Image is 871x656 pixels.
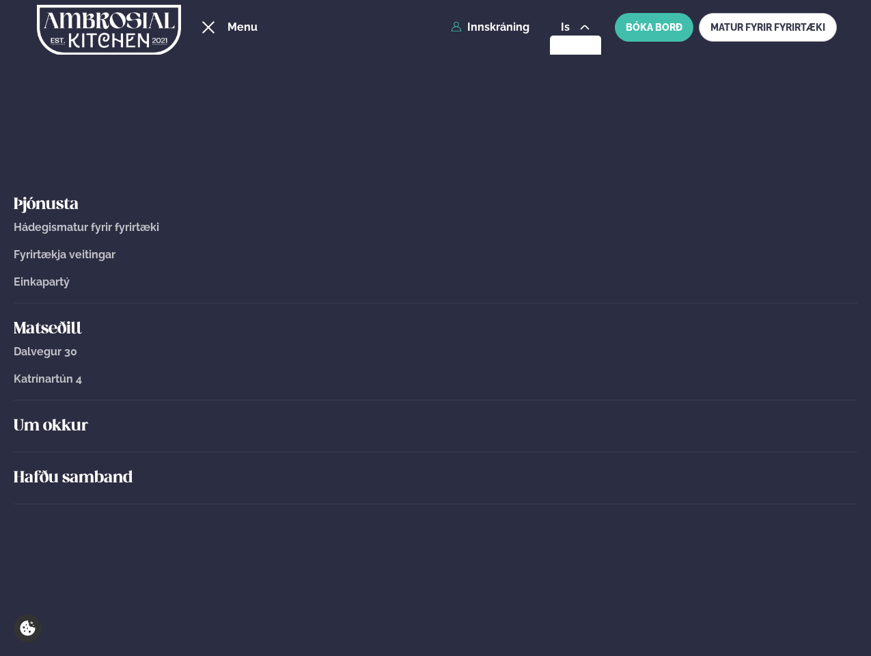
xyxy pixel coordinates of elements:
span: Dalvegur 30 [14,345,77,358]
a: MATUR FYRIR FYRIRTÆKI [699,13,837,42]
a: Fyrirtækja veitingar [14,249,857,261]
a: Dalvegur 30 [14,346,857,358]
a: Einkapartý [14,276,857,288]
a: Þjónusta [14,194,857,216]
a: Katrínartún 4 [14,373,857,385]
span: Fyrirtækja veitingar [14,248,115,261]
a: Um okkur [14,415,857,437]
a: Matseðill [14,318,857,340]
a: Cookie settings [14,614,42,642]
a: Hafðu samband [14,467,857,489]
span: is [561,22,574,33]
span: Hádegismatur fyrir fyrirtæki [14,221,159,234]
img: logo [37,2,181,58]
button: hamburger [200,19,217,36]
span: Katrínartún 4 [14,372,82,385]
button: is [550,22,601,33]
a: Hádegismatur fyrir fyrirtæki [14,221,857,234]
a: Innskráning [451,21,529,33]
span: Einkapartý [14,275,70,288]
button: BÓKA BORÐ [615,13,693,42]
